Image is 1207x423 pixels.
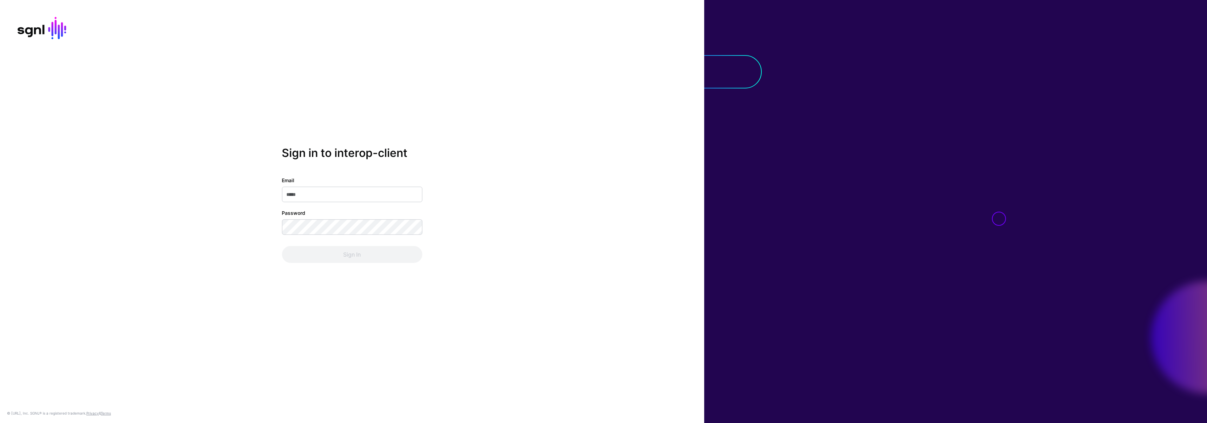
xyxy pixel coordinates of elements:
[282,146,422,159] h2: Sign in to interop-client
[86,411,99,415] a: Privacy
[282,209,305,217] label: Password
[282,177,294,184] label: Email
[101,411,111,415] a: Terms
[7,410,111,416] div: © [URL], Inc. SGNL® is a registered trademark. &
